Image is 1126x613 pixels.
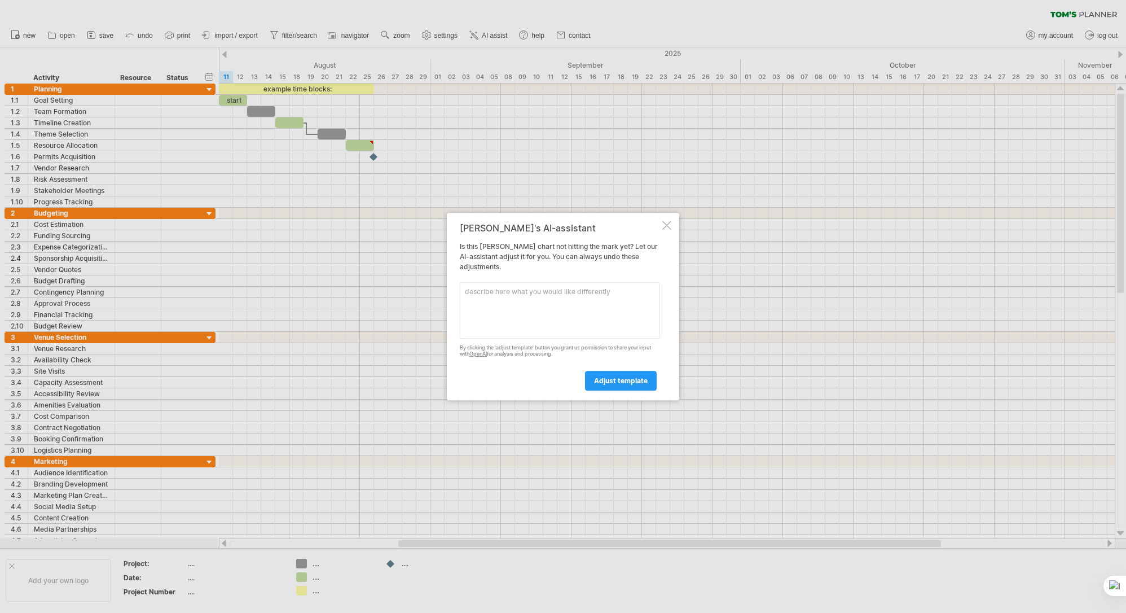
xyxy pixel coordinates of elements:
[585,371,657,391] a: adjust template
[460,345,660,357] div: By clicking the 'adjust template' button you grant us permission to share your input with for ana...
[469,351,487,357] a: OpenAI
[460,223,660,390] div: Is this [PERSON_NAME] chart not hitting the mark yet? Let our AI-assistant adjust it for you. You...
[594,376,648,385] span: adjust template
[460,223,660,233] div: [PERSON_NAME]'s AI-assistant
